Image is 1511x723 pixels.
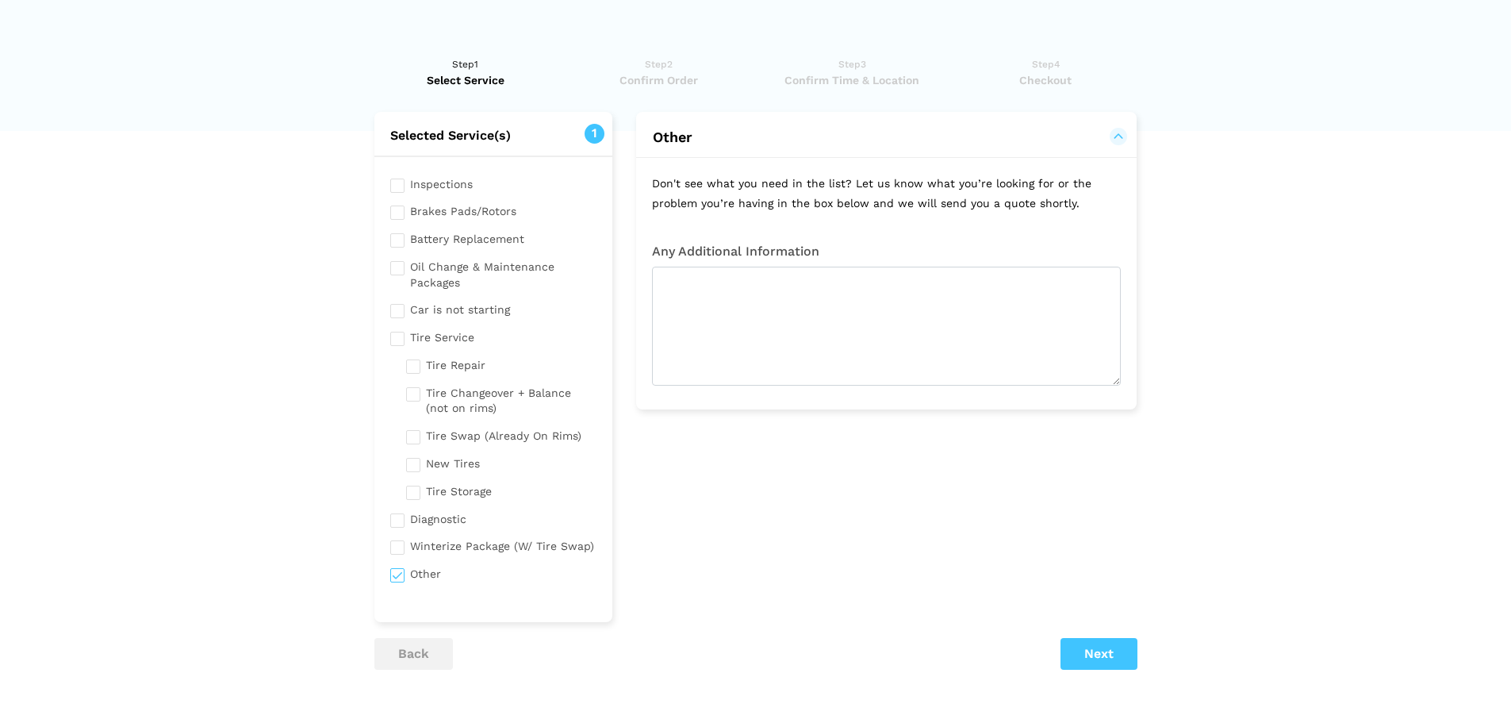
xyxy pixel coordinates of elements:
p: Don't see what you need in the list? Let us know what you’re looking for or the problem you’re ha... [636,158,1137,229]
button: Next [1060,638,1137,670]
a: Step4 [954,56,1137,88]
span: Confirm Time & Location [761,72,944,88]
a: Step2 [567,56,750,88]
span: Checkout [954,72,1137,88]
span: 1 [585,124,604,144]
a: Step3 [761,56,944,88]
span: Select Service [374,72,558,88]
button: Other [652,128,1121,147]
h2: Selected Service(s) [374,128,613,144]
a: Step1 [374,56,558,88]
button: back [374,638,453,670]
span: Confirm Order [567,72,750,88]
h3: Any Additional Information [652,244,1121,259]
